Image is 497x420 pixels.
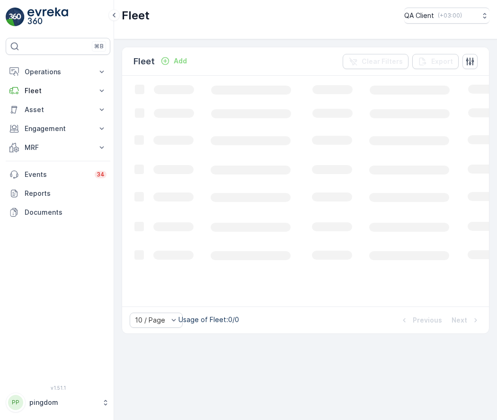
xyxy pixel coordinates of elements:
[94,43,104,50] p: ⌘B
[399,315,443,326] button: Previous
[452,315,467,325] p: Next
[25,124,91,133] p: Engagement
[25,208,106,217] p: Documents
[362,57,403,66] p: Clear Filters
[6,184,110,203] a: Reports
[6,81,110,100] button: Fleet
[6,8,25,26] img: logo
[25,67,91,77] p: Operations
[25,189,106,198] p: Reports
[25,143,91,152] p: MRF
[6,138,110,157] button: MRF
[6,165,110,184] a: Events34
[174,56,187,66] p: Add
[122,8,150,23] p: Fleet
[451,315,481,326] button: Next
[6,100,110,119] button: Asset
[25,105,91,114] p: Asset
[97,171,105,178] p: 34
[438,12,462,19] p: ( +03:00 )
[8,395,23,410] div: PP
[404,11,434,20] p: QA Client
[25,170,89,179] p: Events
[431,57,453,66] p: Export
[6,62,110,81] button: Operations
[6,393,110,412] button: PPpingdom
[25,86,91,96] p: Fleet
[6,119,110,138] button: Engagement
[412,54,459,69] button: Export
[29,398,97,407] p: pingdom
[413,315,442,325] p: Previous
[157,55,191,67] button: Add
[27,8,68,26] img: logo_light-DOdMpM7g.png
[404,8,489,24] button: QA Client(+03:00)
[6,385,110,391] span: v 1.51.1
[343,54,408,69] button: Clear Filters
[178,315,239,324] p: Usage of Fleet : 0/0
[133,55,155,68] p: Fleet
[6,203,110,222] a: Documents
